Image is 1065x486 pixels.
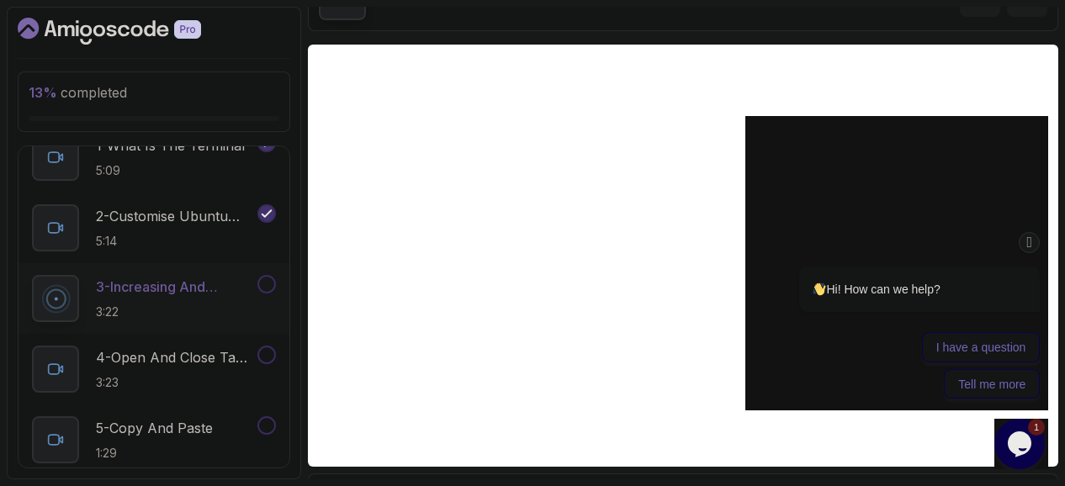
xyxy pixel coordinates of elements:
[96,418,213,438] p: 5 - Copy And Paste
[18,18,240,45] a: Dashboard
[29,84,127,101] span: completed
[96,206,254,226] p: 2 - Customise Ubuntu Terminal
[29,84,57,101] span: 13 %
[96,233,254,250] p: 5:14
[32,416,276,463] button: 5-Copy And Paste1:29
[32,275,276,322] button: 3-Increasing And Decreasing Font Size3:22
[32,134,276,181] button: 1-What Is The Terminal5:09
[96,277,254,297] p: 3 - Increasing And Decreasing Font Size
[96,374,254,391] p: 3:23
[745,116,1048,410] iframe: To enrich screen reader interactions, please activate Accessibility in Grammarly extension settings
[308,45,1058,467] iframe: 4 - Increasing and Decreasing font Size
[96,162,245,179] p: 5:09
[96,347,254,367] p: 4 - Open And Close Tabs And Terminal
[96,304,254,320] p: 3:22
[32,204,276,251] button: 2-Customise Ubuntu Terminal5:14
[32,346,276,393] button: 4-Open And Close Tabs And Terminal3:23
[994,419,1048,469] iframe: To enrich screen reader interactions, please activate Accessibility in Grammarly extension settings
[96,445,213,462] p: 1:29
